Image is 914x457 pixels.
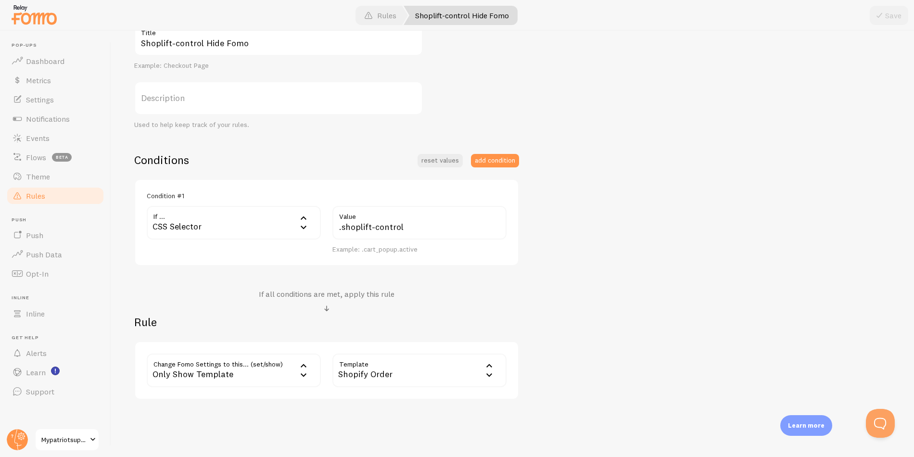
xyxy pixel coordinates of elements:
[26,387,54,396] span: Support
[6,167,105,186] a: Theme
[6,226,105,245] a: Push
[418,154,463,167] button: reset values
[12,42,105,49] span: Pop-ups
[332,354,507,387] div: Shopify Order
[12,217,105,223] span: Push
[26,368,46,377] span: Learn
[6,245,105,264] a: Push Data
[788,421,825,430] p: Learn more
[35,428,100,451] a: Mypatriotsupply
[780,415,832,436] div: Learn more
[6,304,105,323] a: Inline
[26,230,43,240] span: Push
[10,2,58,27] img: fomo-relay-logo-orange.svg
[6,363,105,382] a: Learn
[26,172,50,181] span: Theme
[332,245,507,254] div: Example: .cart_popup.active
[6,343,105,363] a: Alerts
[6,264,105,283] a: Opt-In
[52,153,72,162] span: beta
[41,434,87,445] span: Mypatriotsupply
[26,114,70,124] span: Notifications
[147,191,184,200] h5: Condition #1
[26,348,47,358] span: Alerts
[134,152,189,167] h2: Conditions
[12,295,105,301] span: Inline
[6,186,105,205] a: Rules
[12,335,105,341] span: Get Help
[26,152,46,162] span: Flows
[26,269,49,279] span: Opt-In
[26,56,64,66] span: Dashboard
[134,315,519,330] h2: Rule
[6,128,105,148] a: Events
[866,409,895,438] iframe: Help Scout Beacon - Open
[471,154,519,167] button: add condition
[6,382,105,401] a: Support
[6,90,105,109] a: Settings
[259,289,394,299] h4: If all conditions are met, apply this rule
[26,76,51,85] span: Metrics
[332,206,507,222] label: Value
[6,109,105,128] a: Notifications
[51,367,60,375] svg: <p>Watch New Feature Tutorials!</p>
[26,309,45,318] span: Inline
[6,51,105,71] a: Dashboard
[6,71,105,90] a: Metrics
[147,354,321,387] div: Only Show Template
[26,191,45,201] span: Rules
[26,250,62,259] span: Push Data
[134,81,423,115] label: Description
[6,148,105,167] a: Flows beta
[134,121,423,129] div: Used to help keep track of your rules.
[147,206,321,240] div: CSS Selector
[26,133,50,143] span: Events
[134,62,423,70] div: Example: Checkout Page
[26,95,54,104] span: Settings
